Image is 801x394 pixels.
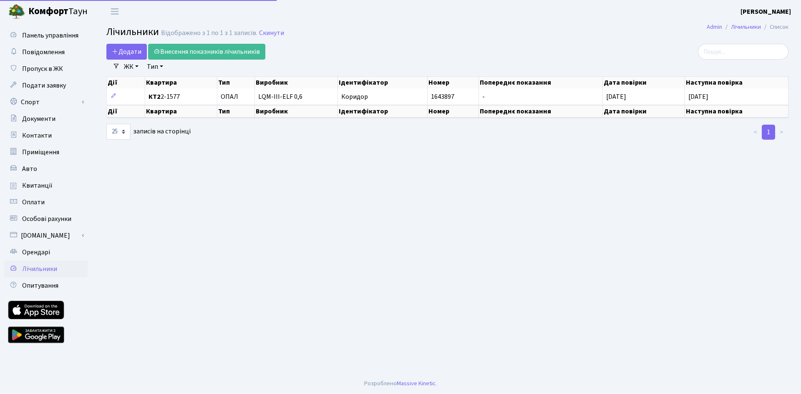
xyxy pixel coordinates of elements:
[22,281,58,290] span: Опитування
[22,48,65,57] span: Повідомлення
[22,131,52,140] span: Контакти
[107,77,145,88] th: Дії
[121,60,142,74] a: ЖК
[4,161,88,177] a: Авто
[22,148,59,157] span: Приміщення
[22,264,57,274] span: Лічильники
[22,164,37,173] span: Авто
[341,92,368,101] span: Коридор
[4,227,88,244] a: [DOMAIN_NAME]
[4,177,88,194] a: Квитанції
[217,77,255,88] th: Тип
[4,44,88,60] a: Повідомлення
[145,77,217,88] th: Квартира
[479,77,603,88] th: Попереднє показання
[8,3,25,20] img: logo.png
[4,27,88,44] a: Панель управління
[259,29,284,37] a: Скинути
[4,110,88,127] a: Документи
[22,248,50,257] span: Орендарі
[397,379,436,388] a: Massive Kinetic
[106,124,191,140] label: записів на сторінці
[338,105,428,118] th: Ідентифікатор
[741,7,791,17] a: [PERSON_NAME]
[482,92,485,101] span: -
[428,77,479,88] th: Номер
[28,5,68,18] b: Комфорт
[255,77,338,88] th: Виробник
[22,181,53,190] span: Квитанції
[603,105,685,118] th: Дата повірки
[698,44,788,60] input: Пошук...
[4,77,88,94] a: Подати заявку
[694,18,801,36] nav: breadcrumb
[145,105,217,118] th: Квартира
[479,105,603,118] th: Попереднє показання
[364,379,437,388] div: Розроблено .
[4,144,88,161] a: Приміщення
[112,47,141,56] span: Додати
[603,77,685,88] th: Дата повірки
[707,23,722,31] a: Admin
[161,29,257,37] div: Відображено з 1 по 1 з 1 записів.
[104,5,125,18] button: Переключити навігацію
[762,125,775,140] a: 1
[149,93,213,100] span: 2-1577
[106,124,131,140] select: записів на сторінці
[217,105,255,118] th: Тип
[4,127,88,144] a: Контакти
[685,105,788,118] th: Наступна повірка
[149,92,161,101] b: КТ2
[338,77,428,88] th: Ідентифікатор
[4,244,88,261] a: Орендарі
[428,105,479,118] th: Номер
[606,92,626,101] span: [DATE]
[22,198,45,207] span: Оплати
[144,60,166,74] a: Тип
[148,44,265,60] a: Внесення показників лічильників
[106,44,147,60] a: Додати
[107,105,145,118] th: Дії
[4,277,88,294] a: Опитування
[4,194,88,211] a: Оплати
[22,64,63,73] span: Пропуск в ЖК
[685,77,788,88] th: Наступна повірка
[431,92,454,101] span: 1643897
[22,81,66,90] span: Подати заявку
[731,23,761,31] a: Лічильники
[22,31,78,40] span: Панель управління
[4,60,88,77] a: Пропуск в ЖК
[221,93,238,100] span: ОПАЛ
[761,23,788,32] li: Список
[22,114,55,123] span: Документи
[106,25,159,39] span: Лічильники
[28,5,88,19] span: Таун
[255,105,338,118] th: Виробник
[22,214,71,223] span: Особові рахунки
[4,211,88,227] a: Особові рахунки
[688,92,708,101] span: [DATE]
[4,94,88,110] a: Спорт
[258,93,334,100] span: LQM-III-ELF 0,6
[4,261,88,277] a: Лічильники
[741,7,791,16] b: [PERSON_NAME]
